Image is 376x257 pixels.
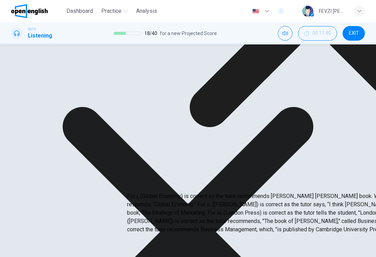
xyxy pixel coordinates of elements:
[136,7,157,15] span: Analysis
[66,7,93,15] span: Dashboard
[251,9,260,14] img: en
[160,29,217,38] span: for a new Projected Score
[298,26,337,41] div: Hide
[28,27,36,32] span: IELTS
[11,4,48,18] img: OpenEnglish logo
[144,29,157,38] span: 18 / 40
[28,32,52,40] h1: Listening
[278,26,292,41] div: Mute
[312,31,331,36] span: 00:11:40
[319,7,345,15] div: FEVZİ [PERSON_NAME]
[101,7,122,15] span: Practice
[302,6,313,17] img: Profile picture
[349,31,359,36] span: EXIT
